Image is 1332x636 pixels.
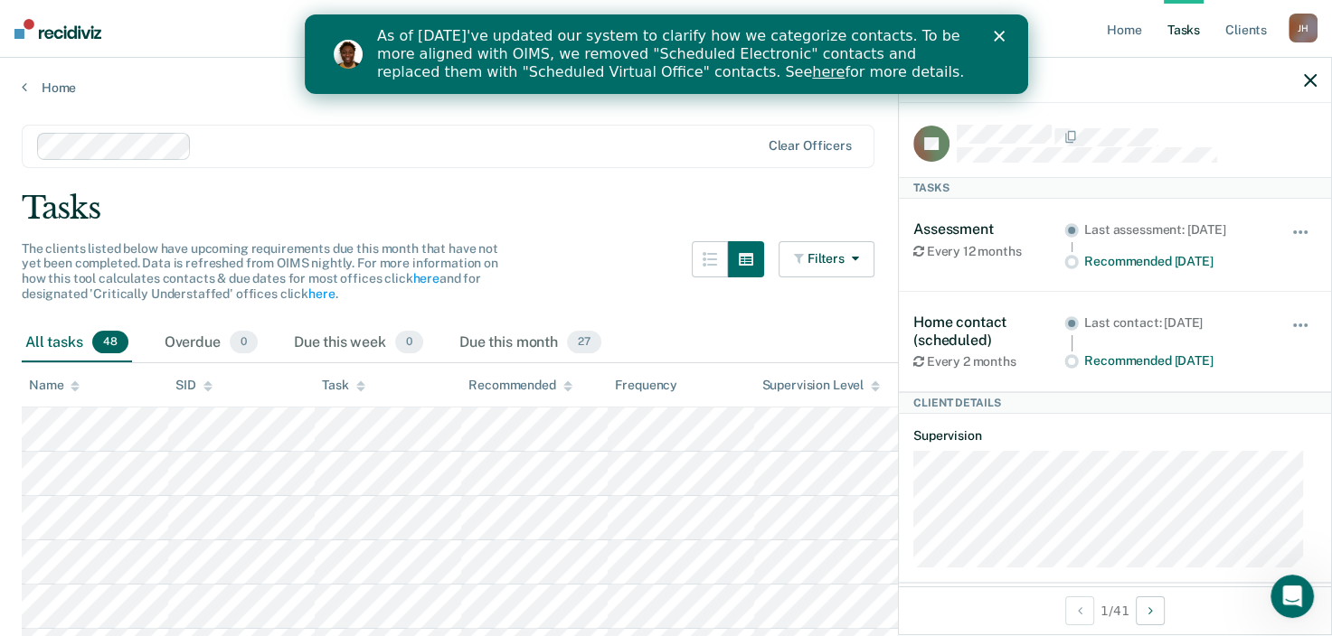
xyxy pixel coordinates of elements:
[689,16,707,27] div: Close
[456,323,605,363] div: Due this month
[22,190,1310,227] div: Tasks
[230,331,258,354] span: 0
[913,244,1064,259] div: Every 12 months
[913,220,1064,238] div: Assessment
[1271,575,1314,618] iframe: Intercom live chat
[1084,315,1266,331] div: Last contact: [DATE]
[899,586,1331,634] div: 1 / 41
[1084,222,1266,238] div: Last assessment: [DATE]
[1084,353,1266,369] div: Recommended [DATE]
[899,177,1331,199] div: Tasks
[1136,596,1165,625] button: Next Client
[22,79,1310,96] a: Home
[22,323,132,363] div: All tasks
[507,49,540,66] a: here
[305,14,1028,94] iframe: Intercom live chat banner
[395,331,423,354] span: 0
[1065,596,1094,625] button: Previous Client
[22,241,498,301] span: The clients listed below have upcoming requirements due this month that have not yet been complet...
[913,354,1064,369] div: Every 2 months
[322,378,364,393] div: Task
[1084,254,1266,269] div: Recommended [DATE]
[1289,14,1318,42] div: J H
[14,19,101,39] img: Recidiviz
[29,378,80,393] div: Name
[913,428,1317,444] dt: Supervision
[913,313,1064,348] div: Home contact (scheduled)
[468,378,572,393] div: Recommended
[308,286,335,301] a: here
[769,138,852,154] div: Clear officers
[92,331,128,354] span: 48
[161,323,261,363] div: Overdue
[290,323,427,363] div: Due this week
[567,331,601,354] span: 27
[761,378,880,393] div: Supervision Level
[779,241,874,277] button: Filters
[175,378,213,393] div: SID
[615,378,677,393] div: Frequency
[899,392,1331,414] div: Client Details
[412,271,439,285] a: here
